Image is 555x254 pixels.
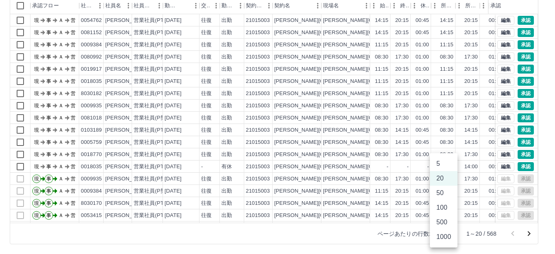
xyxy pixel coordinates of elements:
li: 100 [430,200,457,215]
li: 50 [430,186,457,200]
li: 20 [430,171,457,186]
li: 5 [430,156,457,171]
li: 1000 [430,230,457,244]
li: 500 [430,215,457,230]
